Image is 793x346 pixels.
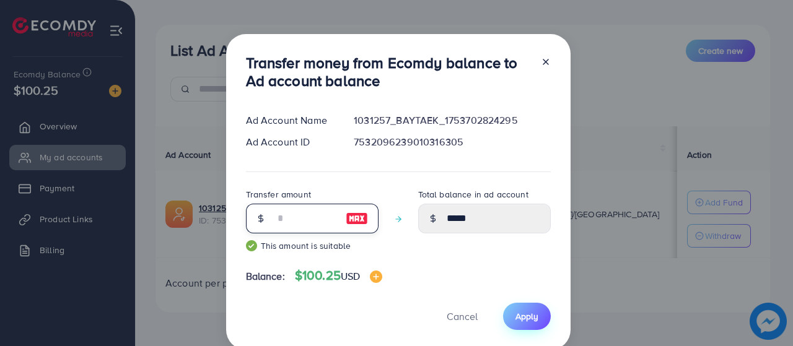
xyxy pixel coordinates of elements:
div: Ad Account ID [236,135,344,149]
small: This amount is suitable [246,240,379,252]
div: 7532096239010316305 [344,135,560,149]
img: guide [246,240,257,251]
button: Cancel [431,303,493,329]
span: Balance: [246,269,285,283]
label: Transfer amount [246,188,311,201]
label: Total balance in ad account [418,188,528,201]
h4: $100.25 [295,268,383,283]
h3: Transfer money from Ecomdy balance to Ad account balance [246,54,531,90]
button: Apply [503,303,551,329]
span: USD [341,269,360,283]
span: Apply [515,310,538,322]
div: 1031257_BAYTAEK_1753702824295 [344,113,560,128]
div: Ad Account Name [236,113,344,128]
span: Cancel [447,309,478,323]
img: image [370,270,382,283]
img: image [346,211,368,226]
